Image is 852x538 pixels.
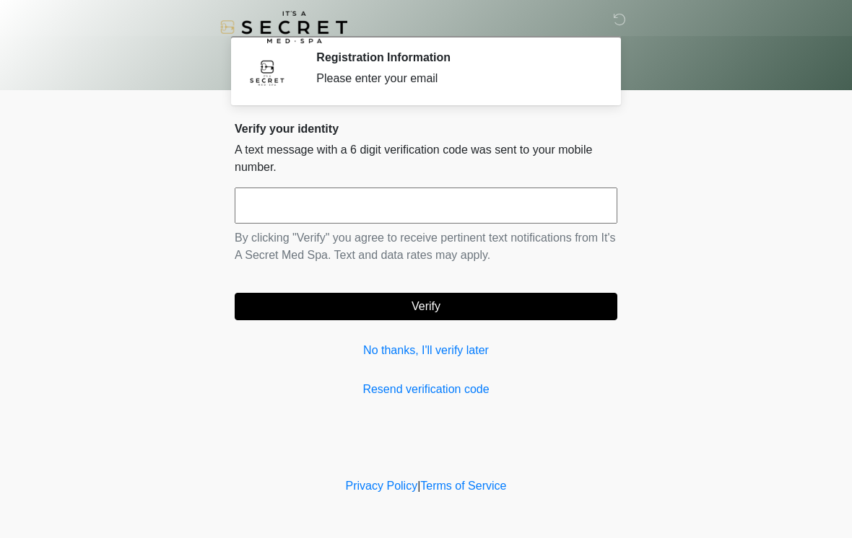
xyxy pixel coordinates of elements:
a: No thanks, I'll verify later [235,342,617,359]
h2: Verify your identity [235,122,617,136]
a: Terms of Service [420,480,506,492]
p: By clicking "Verify" you agree to receive pertinent text notifications from It's A Secret Med Spa... [235,229,617,264]
a: Privacy Policy [346,480,418,492]
a: Resend verification code [235,381,617,398]
h2: Registration Information [316,50,596,64]
div: Please enter your email [316,70,596,87]
a: | [417,480,420,492]
img: Agent Avatar [245,50,289,94]
button: Verify [235,293,617,320]
p: A text message with a 6 digit verification code was sent to your mobile number. [235,141,617,176]
img: It's A Secret Med Spa Logo [220,11,347,43]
